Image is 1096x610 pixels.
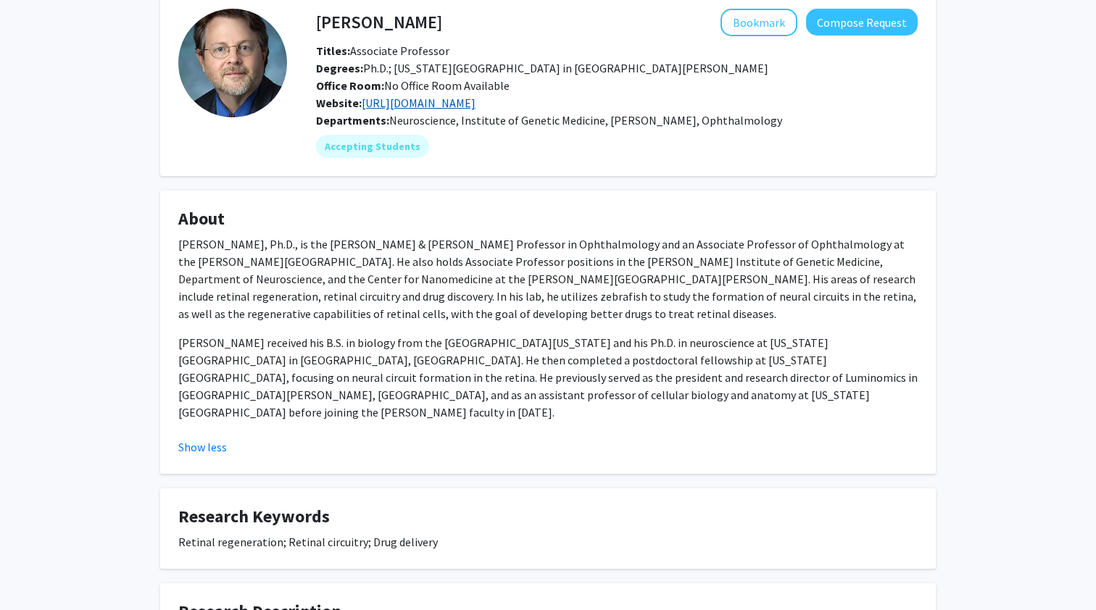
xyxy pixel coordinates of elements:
h4: About [178,209,918,230]
span: Neuroscience, Institute of Genetic Medicine, [PERSON_NAME], Ophthalmology [389,113,782,128]
button: Add Jeff Mumm to Bookmarks [721,9,797,36]
b: Office Room: [316,78,384,93]
b: Degrees: [316,61,363,75]
b: Website: [316,96,362,110]
iframe: Chat [11,545,62,599]
img: Profile Picture [178,9,287,117]
p: [PERSON_NAME], Ph.D., is the [PERSON_NAME] & [PERSON_NAME] Professor in Ophthalmology and an Asso... [178,235,918,322]
button: Show less [178,438,227,456]
b: Titles: [316,43,350,58]
span: Ph.D.; [US_STATE][GEOGRAPHIC_DATA] in [GEOGRAPHIC_DATA][PERSON_NAME] [316,61,768,75]
a: Opens in a new tab [362,96,476,110]
mat-chip: Accepting Students [316,135,429,158]
b: Departments: [316,113,389,128]
h4: Research Keywords [178,506,918,527]
button: Compose Request to Jeff Mumm [806,9,918,35]
div: Retinal regeneration; Retinal circuitry; Drug delivery [178,533,918,551]
p: [PERSON_NAME] received his B.S. in biology from the [GEOGRAPHIC_DATA][US_STATE] and his Ph.D. in ... [178,334,918,421]
span: No Office Room Available [316,78,510,93]
span: Associate Professor [316,43,449,58]
h4: [PERSON_NAME] [316,9,442,35]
